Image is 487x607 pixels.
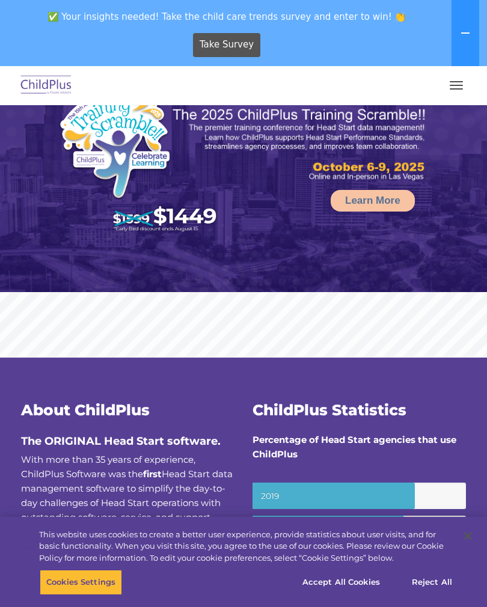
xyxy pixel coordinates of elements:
strong: Percentage of Head Start agencies that use ChildPlus [253,434,456,460]
button: Reject All [394,570,470,595]
span: With more than 35 years of experience, ChildPlus Software was the Head Start data management soft... [21,454,233,523]
span: ✅ Your insights needed! Take the child care trends survey and enter to win! 👏 [5,5,449,28]
a: Learn More [331,190,415,212]
small: 2017 [253,516,466,542]
button: Cookies Settings [40,570,122,595]
button: Close [455,523,481,549]
span: The ORIGINAL Head Start software. [21,435,221,448]
small: 2019 [253,483,466,509]
div: This website uses cookies to create a better user experience, provide statistics about user visit... [39,529,453,564]
a: Take Survey [193,33,261,57]
span: Take Survey [200,34,254,55]
button: Accept All Cookies [296,570,387,595]
b: first [143,468,162,480]
img: ChildPlus by Procare Solutions [18,72,75,100]
span: ChildPlus Statistics [253,401,406,419]
span: About ChildPlus [21,401,150,419]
